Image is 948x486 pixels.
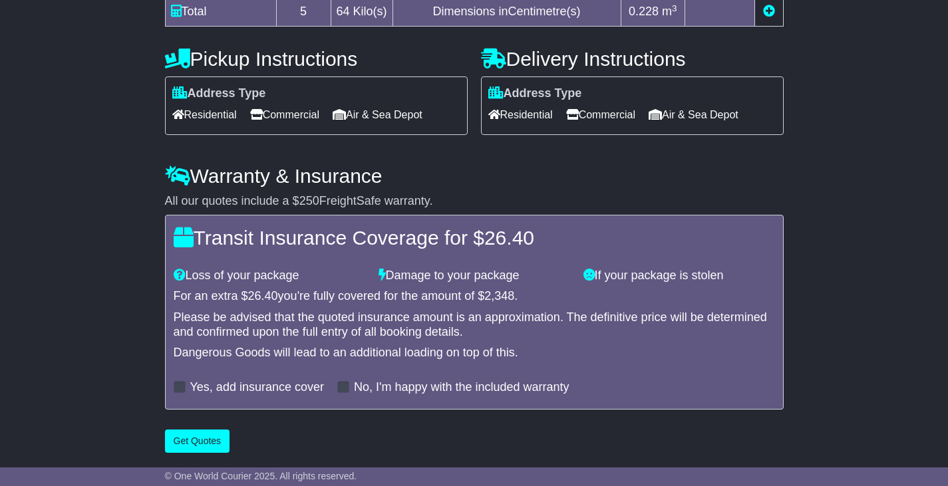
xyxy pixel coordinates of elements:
[629,5,659,18] span: 0.228
[649,104,738,125] span: Air & Sea Depot
[372,269,577,283] div: Damage to your package
[299,194,319,207] span: 250
[167,269,372,283] div: Loss of your package
[174,289,775,304] div: For an extra $ you're fully covered for the amount of $ .
[333,104,422,125] span: Air & Sea Depot
[174,310,775,339] div: Please be advised that the quoted insurance amount is an approximation. The definitive price will...
[165,194,784,209] div: All our quotes include a $ FreightSafe warranty.
[672,3,677,13] sup: 3
[763,5,775,18] a: Add new item
[174,346,775,360] div: Dangerous Goods will lead to an additional loading on top of this.
[174,227,775,249] h4: Transit Insurance Coverage for $
[484,289,514,303] span: 2,348
[566,104,635,125] span: Commercial
[488,104,553,125] span: Residential
[165,48,468,70] h4: Pickup Instructions
[248,289,278,303] span: 26.40
[577,269,782,283] div: If your package is stolen
[481,48,784,70] h4: Delivery Instructions
[165,165,784,187] h4: Warranty & Insurance
[662,5,677,18] span: m
[165,429,230,453] button: Get Quotes
[172,104,237,125] span: Residential
[250,104,319,125] span: Commercial
[354,380,569,395] label: No, I'm happy with the included warranty
[488,86,582,101] label: Address Type
[337,5,350,18] span: 64
[165,471,357,481] span: © One World Courier 2025. All rights reserved.
[190,380,324,395] label: Yes, add insurance cover
[172,86,266,101] label: Address Type
[484,227,534,249] span: 26.40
